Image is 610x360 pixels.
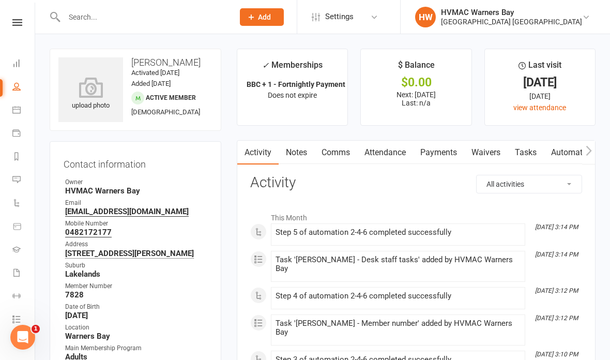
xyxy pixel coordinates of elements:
[535,223,578,231] i: [DATE] 3:14 PM
[325,5,354,28] span: Settings
[314,141,357,164] a: Comms
[370,91,462,107] p: Next: [DATE] Last: n/a
[250,175,582,191] h3: Activity
[258,13,271,21] span: Add
[131,69,179,77] time: Activated [DATE]
[65,198,207,208] div: Email
[441,8,582,17] div: HVMAC Warners Bay
[508,141,544,164] a: Tasks
[240,8,284,26] button: Add
[494,91,586,102] div: [DATE]
[65,343,207,353] div: Main Membership Program
[65,219,207,229] div: Mobile Number
[262,58,323,78] div: Memberships
[276,319,521,337] div: Task '[PERSON_NAME] - Member number' added by HVMAC Warners Bay
[413,141,464,164] a: Payments
[357,141,413,164] a: Attendance
[276,256,521,273] div: Task '[PERSON_NAME] - Desk staff tasks' added by HVMAC Warners Bay
[398,58,435,77] div: $ Balance
[12,53,36,76] a: Dashboard
[12,146,36,169] a: Reports
[12,216,36,239] a: Product Sales
[494,77,586,88] div: [DATE]
[65,281,207,291] div: Member Number
[370,77,462,88] div: $0.00
[250,207,582,223] li: This Month
[65,311,207,320] strong: [DATE]
[518,58,561,77] div: Last visit
[65,177,207,187] div: Owner
[464,141,508,164] a: Waivers
[65,302,207,312] div: Date of Birth
[247,80,345,88] strong: BBC + 1 - Fortnightly Payment
[415,7,436,27] div: HW
[61,10,226,24] input: Search...
[12,123,36,146] a: Payments
[146,94,196,101] span: Active member
[237,141,279,164] a: Activity
[64,155,207,170] h3: Contact information
[279,141,314,164] a: Notes
[32,325,40,333] span: 1
[65,269,207,279] strong: Lakelands
[276,228,521,237] div: Step 5 of automation 2-4-6 completed successfully
[276,292,521,301] div: Step 4 of automation 2-4-6 completed successfully
[535,314,578,322] i: [DATE] 3:12 PM
[535,251,578,258] i: [DATE] 3:14 PM
[10,325,35,350] iframe: Intercom live chat
[58,57,212,68] h3: [PERSON_NAME]
[65,186,207,196] strong: HVMAC Warners Bay
[535,351,578,358] i: [DATE] 3:10 PM
[441,17,582,26] div: [GEOGRAPHIC_DATA] [GEOGRAPHIC_DATA]
[131,80,171,87] time: Added [DATE]
[131,108,200,116] span: [DEMOGRAPHIC_DATA]
[268,91,317,99] span: Does not expire
[65,332,207,341] strong: Warners Bay
[513,103,566,112] a: view attendance
[535,287,578,294] i: [DATE] 3:12 PM
[65,290,207,299] strong: 7828
[65,239,207,249] div: Address
[544,141,605,164] a: Automations
[12,76,36,99] a: People
[65,323,207,333] div: Location
[262,61,269,70] i: ✓
[65,261,207,271] div: Suburb
[58,77,123,111] div: upload photo
[12,99,36,123] a: Calendar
